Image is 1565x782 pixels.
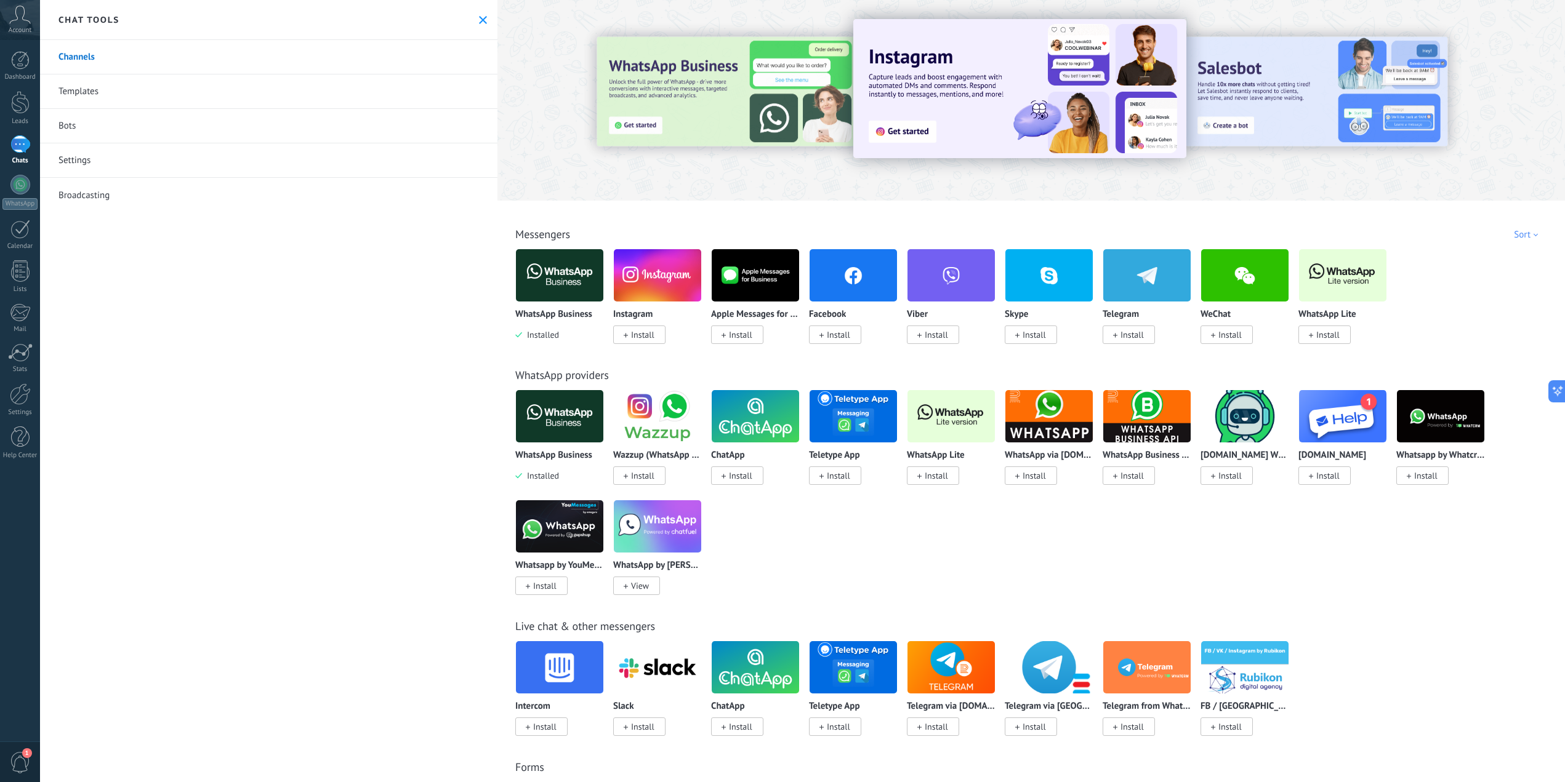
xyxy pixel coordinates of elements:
p: Telegram via [DOMAIN_NAME] [907,701,996,712]
span: Install [925,721,948,732]
span: Install [1218,470,1242,481]
div: Stats [2,365,38,373]
div: Whatsapp by YouMessages [515,500,613,610]
span: Install [631,329,654,340]
img: instagram.png [614,245,701,305]
img: skype.png [1005,245,1093,305]
div: WhatsApp Business [515,249,613,359]
span: Installed [522,329,559,340]
div: Instagram [613,249,711,359]
div: Chats [2,157,38,165]
span: Install [729,470,752,481]
span: Install [1120,329,1144,340]
p: Telegram [1103,309,1139,320]
span: Install [1414,470,1438,481]
div: Slack [613,640,711,751]
div: ChatApp [711,389,809,500]
div: Telegram [1103,249,1201,359]
img: logo_main.png [1005,637,1093,697]
img: logo_main.png [516,245,603,305]
h2: Chat tools [58,14,119,25]
div: Whatsapp by Whatcrm and Telphin [1396,389,1494,500]
img: logo_main.png [1201,386,1289,446]
div: ChatArchitect.com WhatsApp [1201,389,1298,500]
div: FB / VK / Instagram by Rubikon [1201,640,1298,751]
div: Telegram via Redham [1005,640,1103,751]
span: Install [827,721,850,732]
div: Skype [1005,249,1103,359]
div: Settings [2,409,38,417]
p: WhatsApp Lite [907,450,965,461]
p: Telegram from Whatcrm [1103,701,1191,712]
span: Install [1023,329,1046,340]
img: logo_main.png [1299,245,1386,305]
img: logo_main.png [1397,386,1484,446]
p: WeChat [1201,309,1231,320]
div: Lists [2,285,38,293]
a: Settings [40,143,497,178]
span: Install [827,329,850,340]
span: Install [925,329,948,340]
p: WhatsApp Lite [1298,309,1356,320]
p: Whatsapp by YouMessages [515,561,604,571]
span: Installed [522,470,559,481]
div: WhatsApp Lite [1298,249,1396,359]
a: Templates [40,74,497,109]
p: Slack [613,701,634,712]
p: WhatsApp Business API ([GEOGRAPHIC_DATA]) via [DOMAIN_NAME] [1103,450,1191,461]
p: Skype [1005,309,1028,320]
div: Message.help [1298,389,1396,500]
span: Install [729,721,752,732]
div: Viber [907,249,1005,359]
span: Install [631,721,654,732]
img: logo_main.png [907,637,995,697]
p: WhatsApp Business [515,309,592,320]
img: logo_main.png [1299,386,1386,446]
div: Intercom [515,640,613,751]
span: Install [1023,470,1046,481]
img: logo_main.png [516,497,603,556]
span: Install [1316,470,1340,481]
img: logo_main.png [810,637,897,697]
div: Wazzup (WhatsApp & Instagram) [613,389,711,500]
img: logo_main.png [712,386,799,446]
p: Teletype App [809,450,860,461]
img: telegram.png [1103,245,1191,305]
span: Install [533,721,557,732]
div: Apple Messages for Business [711,249,809,359]
p: Teletype App [809,701,860,712]
p: Instagram [613,309,653,320]
span: View [631,580,649,591]
p: Facebook [809,309,846,320]
img: logo_main.png [712,245,799,305]
span: Install [631,470,654,481]
div: Teletype App [809,640,907,751]
img: Slide 3 [597,37,859,146]
p: WhatsApp Business [515,450,592,461]
span: 1 [22,748,32,758]
img: logo_main.png [907,386,995,446]
img: viber.png [907,245,995,305]
p: Viber [907,309,928,320]
img: logo_main.png [614,497,701,556]
p: ChatApp [711,701,745,712]
div: ChatApp [711,640,809,751]
span: Install [827,470,850,481]
img: logo_main.png [712,637,799,697]
div: WeChat [1201,249,1298,359]
span: Install [1218,329,1242,340]
a: Live chat & other messengers [515,619,655,633]
span: Account [9,26,31,34]
a: Broadcasting [40,178,497,212]
div: Dashboard [2,73,38,81]
div: Teletype App [809,389,907,500]
p: Whatsapp by Whatcrm and Telphin [1396,450,1485,461]
img: logo_main.png [810,386,897,446]
span: Install [1023,721,1046,732]
p: Wazzup (WhatsApp & Instagram) [613,450,702,461]
img: logo_main.png [1103,386,1191,446]
div: Calendar [2,242,38,250]
img: Slide 1 [853,19,1186,158]
img: logo_main.png [1201,637,1289,697]
span: Install [533,580,557,591]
